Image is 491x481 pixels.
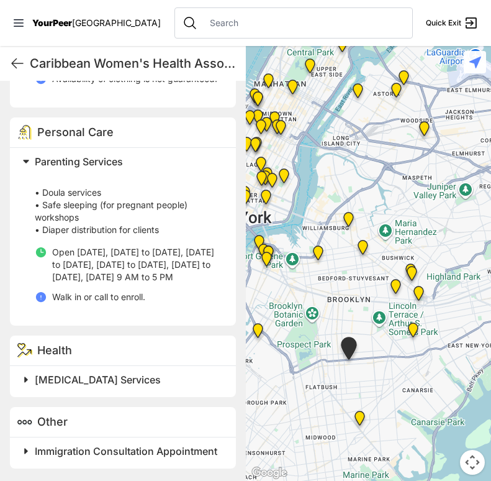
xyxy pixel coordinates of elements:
div: Manhattan [271,163,297,193]
a: Open this area in Google Maps (opens a new window) [249,465,290,481]
input: Search [202,17,405,29]
div: 9th Avenue Drop-in Center [256,68,281,98]
div: The Gathering Place Drop-in Center [406,281,431,311]
span: Personal Care [37,126,114,139]
div: Bowery Campus [249,166,274,196]
div: Lower East Side Youth Drop-in Center. Yellow doors with grey buzzer on the right [253,185,279,214]
div: Fancy Thrift Shop [345,78,371,108]
span: Health [37,344,72,357]
a: Quick Exit [426,16,479,30]
div: Harvey Milk High School [248,152,274,181]
div: Tribeca Campus/New York City Rescue Mission [232,181,258,211]
span: Immigration Consultation Appointment [35,445,217,457]
div: Bushwick/North Brooklyn [399,261,425,291]
div: Location of CCBQ, Brooklyn [350,235,376,265]
p: Walk in or call to enroll. [52,291,145,303]
span: Other [37,415,68,428]
div: New York [242,83,268,113]
div: Antonio Olivieri Drop-in Center [245,104,271,134]
span: Quick Exit [426,18,461,28]
div: St. Joseph House [253,165,278,195]
div: SuperPantry [383,274,408,304]
div: Chelsea [237,105,263,135]
div: Mainchance Adult Drop-in Center [268,115,294,145]
div: Church of the Village [234,132,259,162]
div: Maryhouse [255,162,280,192]
button: Map camera controls [460,450,485,475]
div: Avenue Church [330,32,355,62]
div: Headquarters [254,112,279,142]
p: • Doula services • Safe sleeping (for pregnant people) workshops • Diaper distribution for clients [35,174,221,236]
div: Manhattan [297,53,323,83]
div: Back of the Church [243,132,268,162]
div: Metro Baptist Church [245,86,271,116]
img: Google [249,465,290,481]
a: YourPeer[GEOGRAPHIC_DATA] [32,19,161,27]
h1: Caribbean Women's Health Association (CWHA) [30,55,236,72]
span: [GEOGRAPHIC_DATA] [72,17,161,28]
span: [MEDICAL_DATA] Services [35,373,161,386]
div: Brooklyn [251,239,276,268]
span: Open [DATE], [DATE] to [DATE], [DATE] to [DATE], [DATE] to [DATE], [DATE] to [DATE], [DATE] 9 AM ... [52,247,214,282]
div: Brooklyn DYCD Youth Drop-in Center [400,318,426,347]
span: Parenting Services [35,155,123,168]
div: New Location, Headquarters [248,114,274,144]
div: Manhattan Criminal Court [233,185,258,214]
div: Woodside Youth Drop-in Center [412,116,437,146]
div: St Thomas Episcopal Church [398,259,423,288]
div: University Community Social Services (UCSS) [259,168,285,198]
div: Greater New York City [264,114,290,144]
span: YourPeer [32,17,72,28]
div: Brooklyn [256,240,281,270]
